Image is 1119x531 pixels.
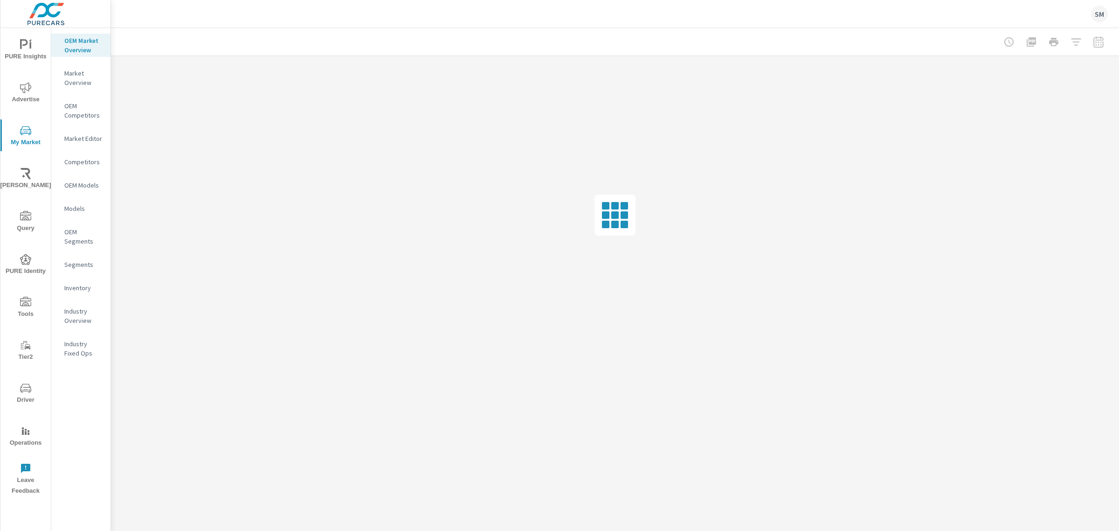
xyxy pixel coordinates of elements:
[3,82,48,105] span: Advertise
[3,125,48,148] span: My Market
[64,260,103,269] p: Segments
[51,337,111,360] div: Industry Fixed Ops
[3,340,48,363] span: Tier2
[51,155,111,169] div: Competitors
[51,281,111,295] div: Inventory
[64,339,103,358] p: Industry Fixed Ops
[51,34,111,57] div: OEM Market Overview
[3,254,48,277] span: PURE Identity
[3,297,48,320] span: Tools
[64,134,103,143] p: Market Editor
[64,227,103,246] p: OEM Segments
[0,28,51,500] div: nav menu
[64,204,103,213] p: Models
[51,99,111,122] div: OEM Competitors
[64,101,103,120] p: OEM Competitors
[64,36,103,55] p: OEM Market Overview
[1091,6,1108,22] div: SM
[51,178,111,192] div: OEM Models
[51,66,111,90] div: Market Overview
[3,39,48,62] span: PURE Insights
[3,168,48,191] span: [PERSON_NAME]
[64,157,103,167] p: Competitors
[51,225,111,248] div: OEM Segments
[3,426,48,448] span: Operations
[64,283,103,293] p: Inventory
[51,202,111,216] div: Models
[51,258,111,272] div: Segments
[64,69,103,87] p: Market Overview
[64,181,103,190] p: OEM Models
[3,211,48,234] span: Query
[3,383,48,405] span: Driver
[51,132,111,146] div: Market Editor
[3,463,48,496] span: Leave Feedback
[51,304,111,328] div: Industry Overview
[64,307,103,325] p: Industry Overview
